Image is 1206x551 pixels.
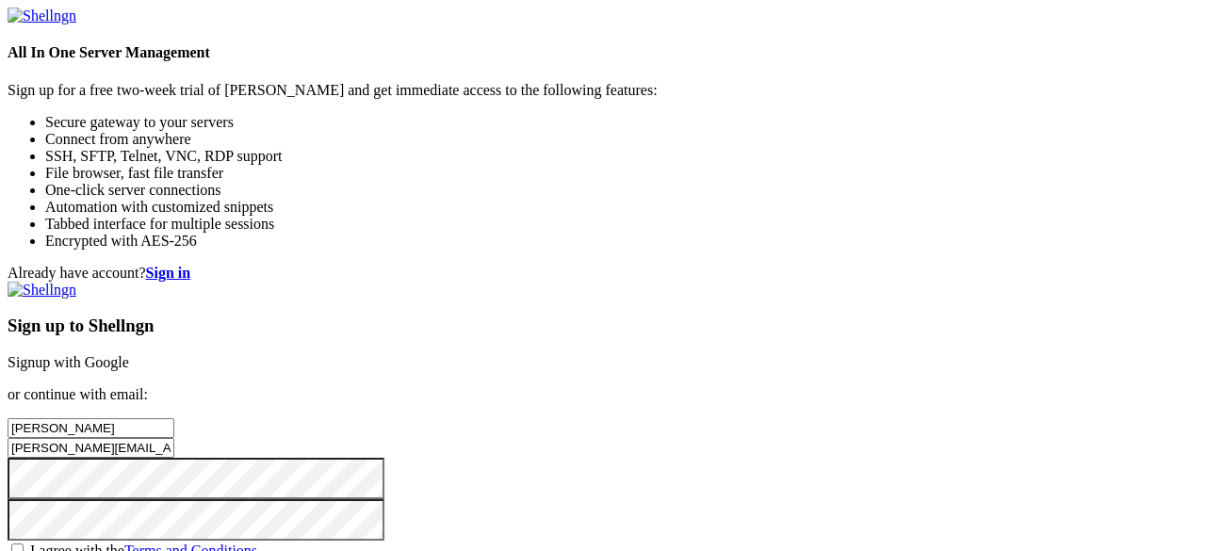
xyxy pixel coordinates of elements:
input: Email address [8,438,174,458]
img: Shellngn [8,282,76,299]
li: Encrypted with AES-256 [45,233,1198,250]
li: File browser, fast file transfer [45,165,1198,182]
a: Sign in [146,265,191,281]
h4: All In One Server Management [8,44,1198,61]
img: Shellngn [8,8,76,24]
li: Connect from anywhere [45,131,1198,148]
li: SSH, SFTP, Telnet, VNC, RDP support [45,148,1198,165]
div: Already have account? [8,265,1198,282]
h3: Sign up to Shellngn [8,316,1198,336]
li: Automation with customized snippets [45,199,1198,216]
p: or continue with email: [8,386,1198,403]
a: Signup with Google [8,354,129,370]
li: One-click server connections [45,182,1198,199]
p: Sign up for a free two-week trial of [PERSON_NAME] and get immediate access to the following feat... [8,82,1198,99]
li: Secure gateway to your servers [45,114,1198,131]
input: Full name [8,418,174,438]
li: Tabbed interface for multiple sessions [45,216,1198,233]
